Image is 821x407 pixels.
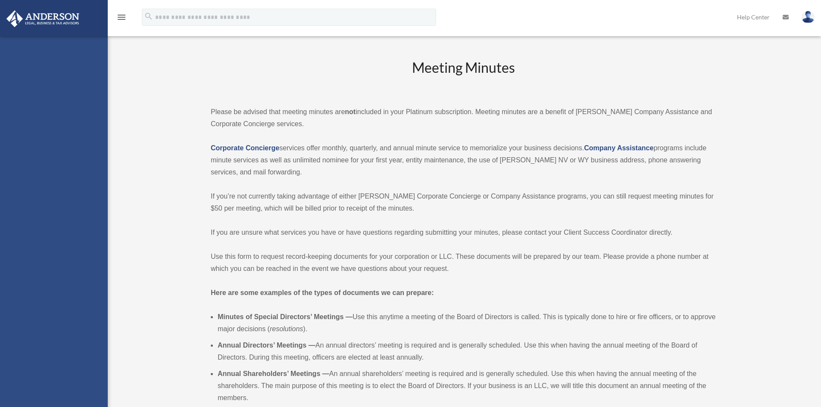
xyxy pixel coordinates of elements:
[218,368,716,404] li: An annual shareholders’ meeting is required and is generally scheduled. Use this when having the ...
[211,190,716,214] p: If you’re not currently taking advantage of either [PERSON_NAME] Corporate Concierge or Company A...
[218,311,716,335] li: Use this anytime a meeting of the Board of Directors is called. This is typically done to hire or...
[144,12,153,21] i: search
[584,144,653,152] a: Company Assistance
[270,325,303,332] em: resolutions
[218,313,353,320] b: Minutes of Special Directors’ Meetings —
[211,144,279,152] a: Corporate Concierge
[211,227,716,239] p: If you are unsure what services you have or have questions regarding submitting your minutes, ple...
[218,342,315,349] b: Annual Directors’ Meetings —
[211,58,716,94] h2: Meeting Minutes
[116,12,127,22] i: menu
[116,15,127,22] a: menu
[218,339,716,364] li: An annual directors’ meeting is required and is generally scheduled. Use this when having the ann...
[211,289,434,296] strong: Here are some examples of the types of documents we can prepare:
[211,251,716,275] p: Use this form to request record-keeping documents for your corporation or LLC. These documents wi...
[802,11,815,23] img: User Pic
[218,370,329,377] b: Annual Shareholders’ Meetings —
[211,106,716,130] p: Please be advised that meeting minutes are included in your Platinum subscription. Meeting minute...
[4,10,82,27] img: Anderson Advisors Platinum Portal
[211,142,716,178] p: services offer monthly, quarterly, and annual minute service to memorialize your business decisio...
[345,108,356,115] strong: not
